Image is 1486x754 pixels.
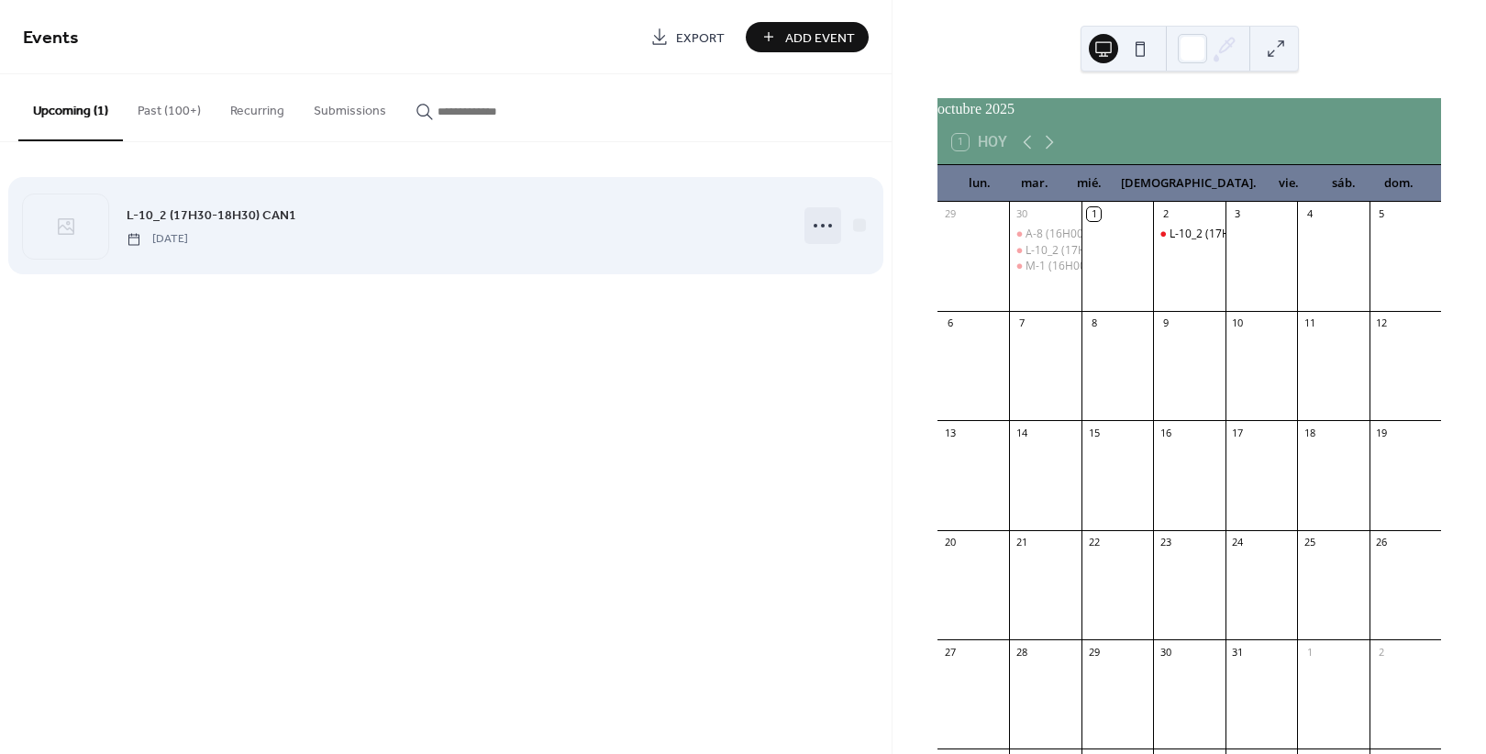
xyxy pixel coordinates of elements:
div: mié. [1062,165,1117,202]
div: L-10_2 (17H30-18H30) CAN1 [1009,243,1081,259]
span: Export [676,28,725,48]
div: 5 [1375,207,1389,221]
button: Past (100+) [123,74,216,139]
div: octubre 2025 [937,98,1441,120]
div: 22 [1087,536,1101,549]
div: M-1 (16H00-17H00) CAN#2 [1026,259,1167,274]
div: 20 [943,536,957,549]
div: 17 [1231,426,1245,439]
span: Add Event [785,28,855,48]
div: 19 [1375,426,1389,439]
div: 7 [1015,316,1028,330]
span: [DATE] [127,231,188,248]
div: 31 [1231,645,1245,659]
div: 26 [1375,536,1389,549]
div: 13 [943,426,957,439]
div: L-10_2 (17H30-18H30) CAN1 [1170,227,1316,242]
div: 1 [1303,645,1316,659]
div: 14 [1015,426,1028,439]
div: 29 [1087,645,1101,659]
div: 11 [1303,316,1316,330]
div: 9 [1159,316,1172,330]
div: [DEMOGRAPHIC_DATA]. [1116,165,1261,202]
div: 30 [1159,645,1172,659]
div: 3 [1231,207,1245,221]
button: Submissions [299,74,401,139]
div: 2 [1375,645,1389,659]
div: 10 [1231,316,1245,330]
div: 30 [1015,207,1028,221]
div: 21 [1015,536,1028,549]
div: A-8 (16H00-17H00) CAN#1 [1026,227,1164,242]
a: Export [637,22,738,52]
div: 25 [1303,536,1316,549]
button: Recurring [216,74,299,139]
div: 23 [1159,536,1172,549]
div: 29 [943,207,957,221]
div: vie. [1261,165,1316,202]
div: L-10_2 (17H30-18H30) CAN1 [1026,243,1172,259]
div: 6 [943,316,957,330]
button: Upcoming (1) [18,74,123,141]
div: L-10_2 (17H30-18H30) CAN1 [1153,227,1225,242]
div: 16 [1159,426,1172,439]
div: sáb. [1316,165,1371,202]
div: 2 [1159,207,1172,221]
a: L-10_2 (17H30-18H30) CAN1 [127,205,296,226]
button: Add Event [746,22,869,52]
div: lun. [952,165,1007,202]
div: 15 [1087,426,1101,439]
div: 8 [1087,316,1101,330]
div: 1 [1087,207,1101,221]
div: 27 [943,645,957,659]
div: A-8 (16H00-17H00) CAN#1 [1009,227,1081,242]
div: 4 [1303,207,1316,221]
div: M-1 (16H00-17H00) CAN#2 [1009,259,1081,274]
div: 28 [1015,645,1028,659]
div: 24 [1231,536,1245,549]
div: 12 [1375,316,1389,330]
span: Events [23,20,79,56]
span: L-10_2 (17H30-18H30) CAN1 [127,206,296,226]
div: mar. [1007,165,1062,202]
div: 18 [1303,426,1316,439]
div: dom. [1371,165,1426,202]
